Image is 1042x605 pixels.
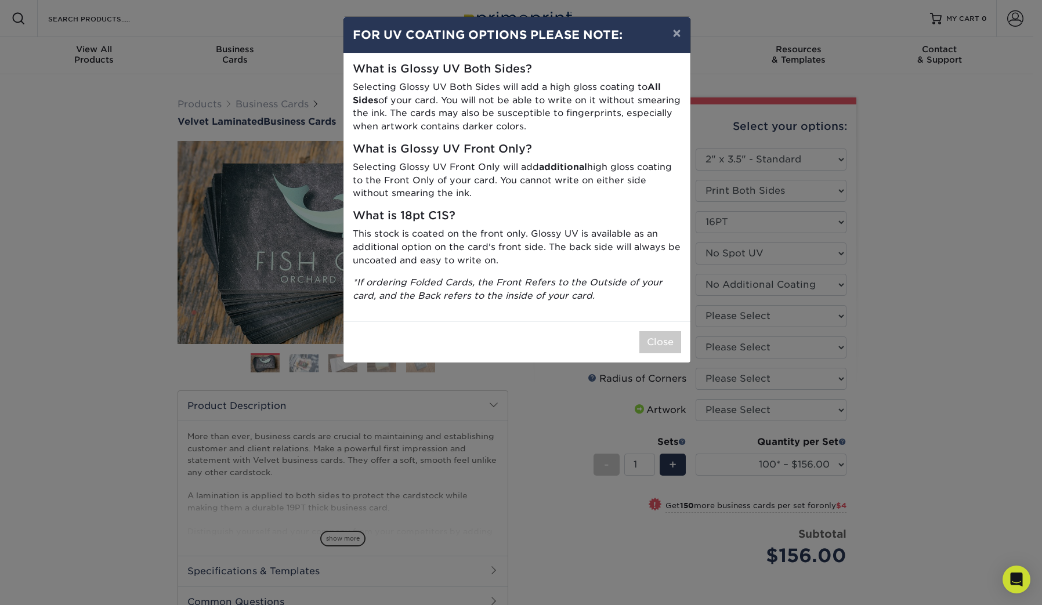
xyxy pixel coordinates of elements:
h4: FOR UV COATING OPTIONS PLEASE NOTE: [353,26,681,44]
button: × [663,17,690,49]
i: *If ordering Folded Cards, the Front Refers to the Outside of your card, and the Back refers to t... [353,277,663,301]
h5: What is Glossy UV Front Only? [353,143,681,156]
p: This stock is coated on the front only. Glossy UV is available as an additional option on the car... [353,227,681,267]
strong: additional [539,161,587,172]
button: Close [639,331,681,353]
p: Selecting Glossy UV Front Only will add high gloss coating to the Front Only of your card. You ca... [353,161,681,200]
p: Selecting Glossy UV Both Sides will add a high gloss coating to of your card. You will not be abl... [353,81,681,133]
h5: What is Glossy UV Both Sides? [353,63,681,76]
h5: What is 18pt C1S? [353,209,681,223]
div: Open Intercom Messenger [1003,566,1030,593]
strong: All Sides [353,81,661,106]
